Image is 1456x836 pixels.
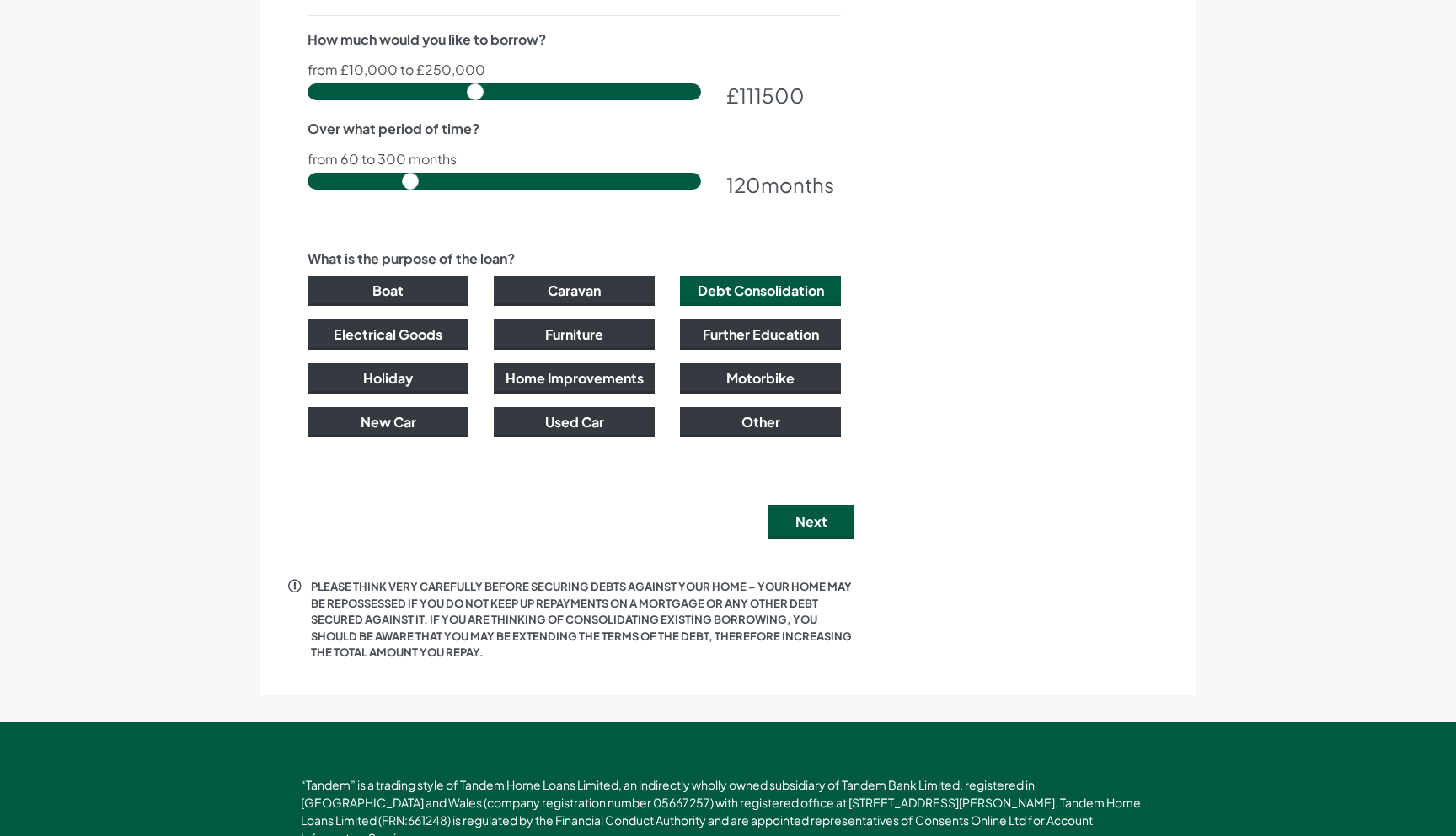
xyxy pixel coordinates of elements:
[308,119,479,139] label: Over what period of time?
[308,249,515,269] label: What is the purpose of the loan?
[308,29,546,50] label: How much would you like to borrow?
[494,319,655,350] button: Furniture
[768,505,854,539] button: Next
[311,579,854,662] p: PLEASE THINK VERY CAREFULLY BEFORE SECURING DEBTS AGAINST YOUR HOME – YOUR HOME MAY BE REPOSSESSE...
[739,83,805,108] span: 111500
[726,169,841,200] div: months
[680,407,841,437] button: Other
[308,319,468,350] button: Electrical Goods
[308,153,841,166] p: from 60 to 300 months
[680,319,841,350] button: Further Education
[680,276,841,306] button: Debt Consolidation
[494,276,655,306] button: Caravan
[308,363,468,394] button: Holiday
[308,276,468,306] button: Boat
[308,63,841,77] p: from £10,000 to £250,000
[680,363,841,394] button: Motorbike
[494,407,655,437] button: Used Car
[494,363,655,394] button: Home Improvements
[726,80,841,110] div: £
[726,172,761,197] span: 120
[308,407,468,437] button: New Car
